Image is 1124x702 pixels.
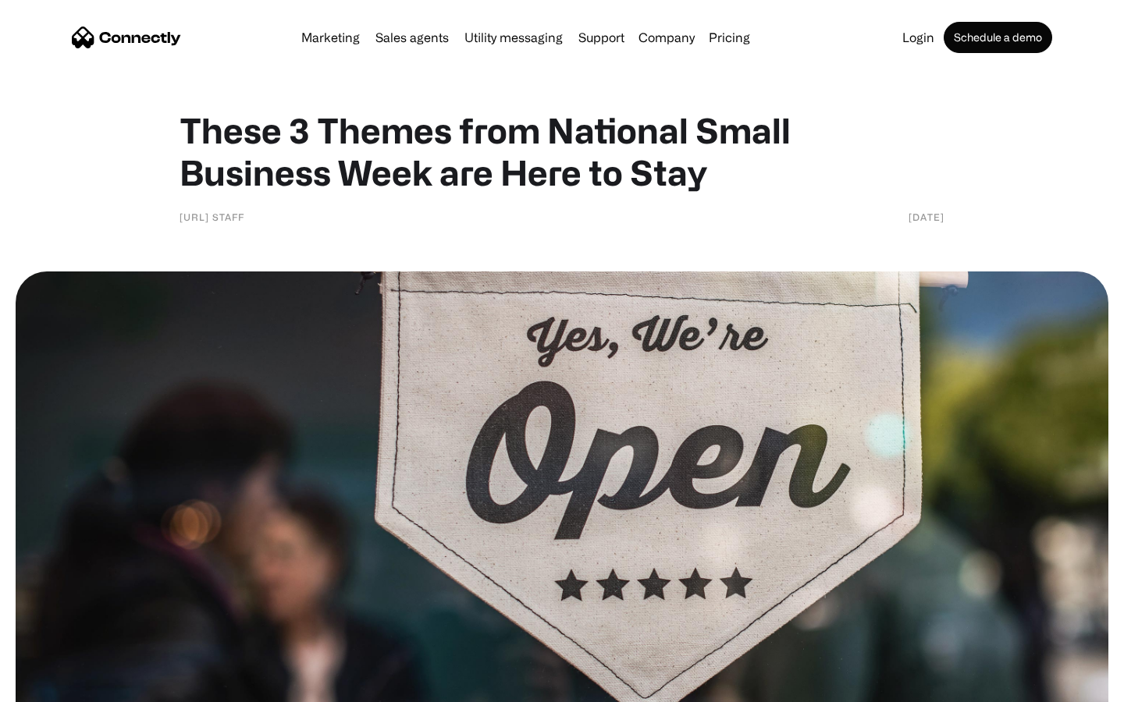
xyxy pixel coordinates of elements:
[180,209,244,225] div: [URL] Staff
[295,31,366,44] a: Marketing
[369,31,455,44] a: Sales agents
[896,31,941,44] a: Login
[702,31,756,44] a: Pricing
[944,22,1052,53] a: Schedule a demo
[909,209,944,225] div: [DATE]
[31,675,94,697] ul: Language list
[458,31,569,44] a: Utility messaging
[572,31,631,44] a: Support
[638,27,695,48] div: Company
[16,675,94,697] aside: Language selected: English
[180,109,944,193] h1: These 3 Themes from National Small Business Week are Here to Stay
